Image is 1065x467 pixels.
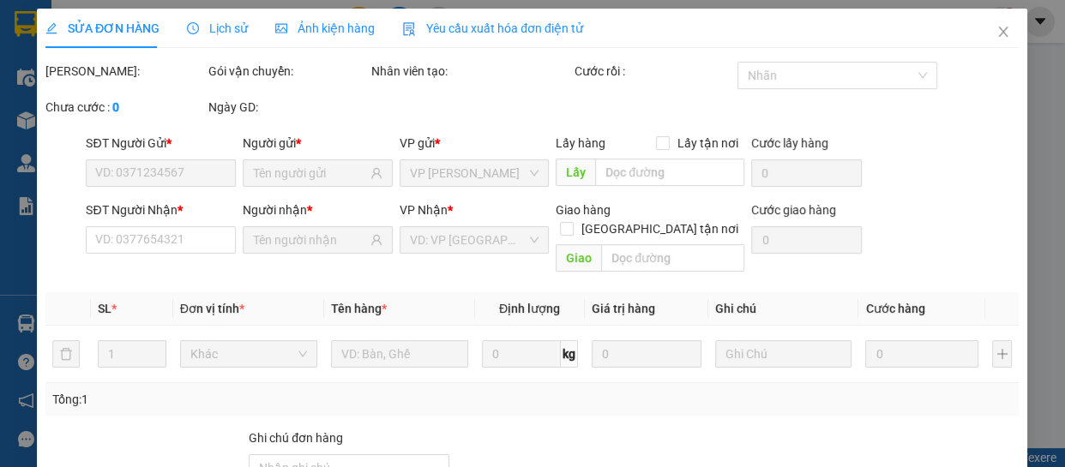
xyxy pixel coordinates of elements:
[592,340,701,368] input: 0
[557,136,606,150] span: Lấy hàng
[370,167,382,179] span: user
[997,25,1011,39] span: close
[112,100,119,114] b: 0
[87,201,237,219] div: SĐT Người Nhận
[45,98,205,117] div: Chưa cước :
[254,164,368,183] input: Tên người gửi
[410,160,539,186] span: VP Minh Hưng
[575,219,745,238] span: [GEOGRAPHIC_DATA] tận nơi
[244,134,394,153] div: Người gửi
[208,62,368,81] div: Gói vận chuyển:
[561,340,578,368] span: kg
[250,431,344,445] label: Ghi chú đơn hàng
[276,21,376,35] span: Ảnh kiện hàng
[557,159,596,186] span: Lấy
[866,302,925,315] span: Cước hàng
[276,22,288,34] span: picture
[400,203,448,217] span: VP Nhận
[671,134,745,153] span: Lấy tận nơi
[244,201,394,219] div: Người nhận
[557,203,611,217] span: Giao hàng
[45,22,57,34] span: edit
[592,302,655,315] span: Giá trị hàng
[403,22,417,36] img: icon
[866,340,979,368] input: 0
[52,390,412,409] div: Tổng: 1
[188,21,249,35] span: Lịch sử
[403,21,584,35] span: Yêu cầu xuất hóa đơn điện tử
[208,98,368,117] div: Ngày GD:
[52,340,80,368] button: delete
[980,9,1028,57] button: Close
[331,302,387,315] span: Tên hàng
[87,134,237,153] div: SĐT Người Gửi
[331,340,468,368] input: VD: Bàn, Ghế
[98,302,111,315] span: SL
[752,136,829,150] label: Cước lấy hàng
[371,62,571,81] div: Nhân viên tạo:
[752,226,863,254] input: Cước giao hàng
[708,292,859,326] th: Ghi chú
[557,244,602,272] span: Giao
[993,340,1013,368] button: plus
[45,62,205,81] div: [PERSON_NAME]:
[752,203,837,217] label: Cước giao hàng
[45,21,159,35] span: SỬA ĐƠN HÀNG
[596,159,745,186] input: Dọc đường
[602,244,745,272] input: Dọc đường
[370,234,382,246] span: user
[715,340,852,368] input: Ghi Chú
[575,62,734,81] div: Cước rồi :
[180,302,244,315] span: Đơn vị tính
[254,231,368,249] input: Tên người nhận
[499,302,560,315] span: Định lượng
[400,134,550,153] div: VP gửi
[752,159,863,187] input: Cước lấy hàng
[190,341,307,367] span: Khác
[188,22,200,34] span: clock-circle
